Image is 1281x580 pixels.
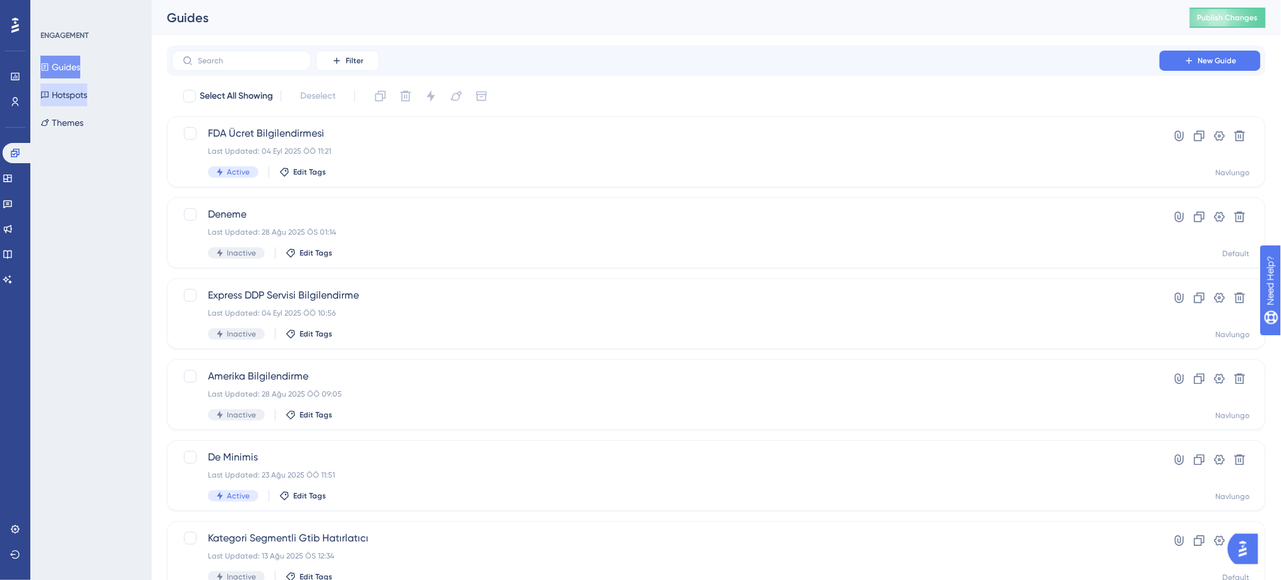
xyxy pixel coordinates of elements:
[286,410,332,420] button: Edit Tags
[40,83,87,106] button: Hotspots
[1223,249,1250,259] div: Default
[1216,491,1250,502] div: Navlungo
[293,491,326,501] span: Edit Tags
[227,491,250,501] span: Active
[346,56,363,66] span: Filter
[300,329,332,339] span: Edit Tags
[208,369,1124,384] span: Amerika Bilgilendirme
[300,248,332,258] span: Edit Tags
[1160,51,1261,71] button: New Guide
[316,51,379,71] button: Filter
[208,308,1124,318] div: Last Updated: 04 Eyl 2025 ÖÖ 10:56
[289,85,347,108] button: Deselect
[1198,56,1237,66] span: New Guide
[208,146,1124,156] div: Last Updated: 04 Eyl 2025 ÖÖ 11:21
[40,111,83,134] button: Themes
[1198,13,1258,23] span: Publish Changes
[1216,330,1250,340] div: Navlungo
[208,531,1124,546] span: Kategori Segmentli Gtib Hatırlatıcı
[227,329,256,339] span: Inactive
[208,288,1124,303] span: Express DDP Servisi Bilgilendirme
[167,9,1158,27] div: Guides
[40,56,80,78] button: Guides
[198,56,300,65] input: Search
[293,167,326,177] span: Edit Tags
[208,450,1124,465] span: De Minimis
[286,329,332,339] button: Edit Tags
[208,551,1124,561] div: Last Updated: 13 Ağu 2025 ÖS 12:34
[208,126,1124,141] span: FDA Ücret Bilgilendirmesi
[227,167,250,177] span: Active
[286,248,332,258] button: Edit Tags
[208,470,1124,480] div: Last Updated: 23 Ağu 2025 ÖÖ 11:51
[208,389,1124,399] div: Last Updated: 28 Ağu 2025 ÖÖ 09:05
[208,207,1124,222] span: Deneme
[300,89,336,104] span: Deselect
[1190,8,1266,28] button: Publish Changes
[208,227,1124,237] div: Last Updated: 28 Ağu 2025 ÖS 01:14
[40,30,88,40] div: ENGAGEMENT
[1216,410,1250,421] div: Navlungo
[227,410,256,420] span: Inactive
[300,410,332,420] span: Edit Tags
[200,89,273,104] span: Select All Showing
[279,491,326,501] button: Edit Tags
[279,167,326,177] button: Edit Tags
[1216,168,1250,178] div: Navlungo
[1228,530,1266,568] iframe: UserGuiding AI Assistant Launcher
[30,3,79,18] span: Need Help?
[227,248,256,258] span: Inactive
